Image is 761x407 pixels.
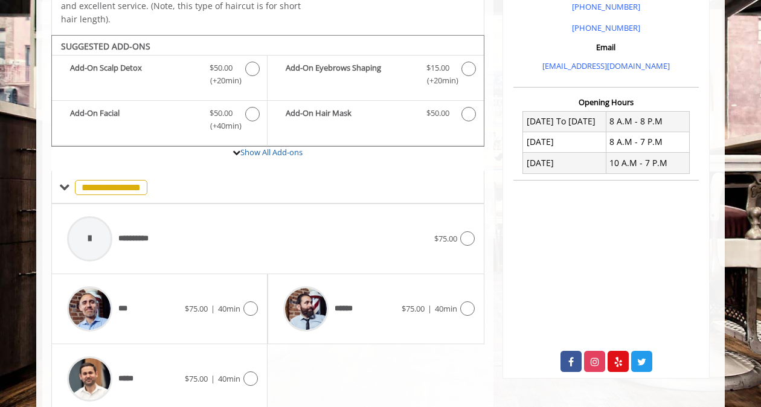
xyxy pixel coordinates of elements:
b: Add-On Hair Mask [286,107,414,121]
a: Show All Add-ons [240,147,303,158]
h3: Opening Hours [513,98,699,106]
span: $75.00 [402,303,425,314]
h3: Email [516,43,696,51]
b: Add-On Facial [70,107,197,132]
div: The Made Man Senior Barber Haircut And Beard Trim Add-onS [51,35,484,147]
label: Add-On Hair Mask [274,107,477,124]
span: | [428,303,432,314]
label: Add-On Scalp Detox [58,62,261,90]
span: $15.00 [426,62,449,74]
b: SUGGESTED ADD-ONS [61,40,150,52]
a: [EMAIL_ADDRESS][DOMAIN_NAME] [542,60,670,71]
b: Add-On Scalp Detox [70,62,197,87]
b: Add-On Eyebrows Shaping [286,62,414,87]
span: 40min [218,373,240,384]
span: 40min [435,303,457,314]
td: [DATE] To [DATE] [523,111,606,132]
span: 40min [218,303,240,314]
span: (+40min ) [204,120,239,132]
td: [DATE] [523,132,606,152]
span: (+20min ) [420,74,455,87]
span: $50.00 [210,107,233,120]
span: $75.00 [185,303,208,314]
td: 8 A.M - 7 P.M [606,132,689,152]
span: $75.00 [185,373,208,384]
span: $50.00 [210,62,233,74]
span: | [211,303,215,314]
a: [PHONE_NUMBER] [572,22,640,33]
a: [PHONE_NUMBER] [572,1,640,12]
span: | [211,373,215,384]
label: Add-On Eyebrows Shaping [274,62,477,90]
td: [DATE] [523,153,606,173]
td: 10 A.M - 7 P.M [606,153,689,173]
span: $75.00 [434,233,457,244]
span: $50.00 [426,107,449,120]
span: (+20min ) [204,74,239,87]
label: Add-On Facial [58,107,261,135]
td: 8 A.M - 8 P.M [606,111,689,132]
